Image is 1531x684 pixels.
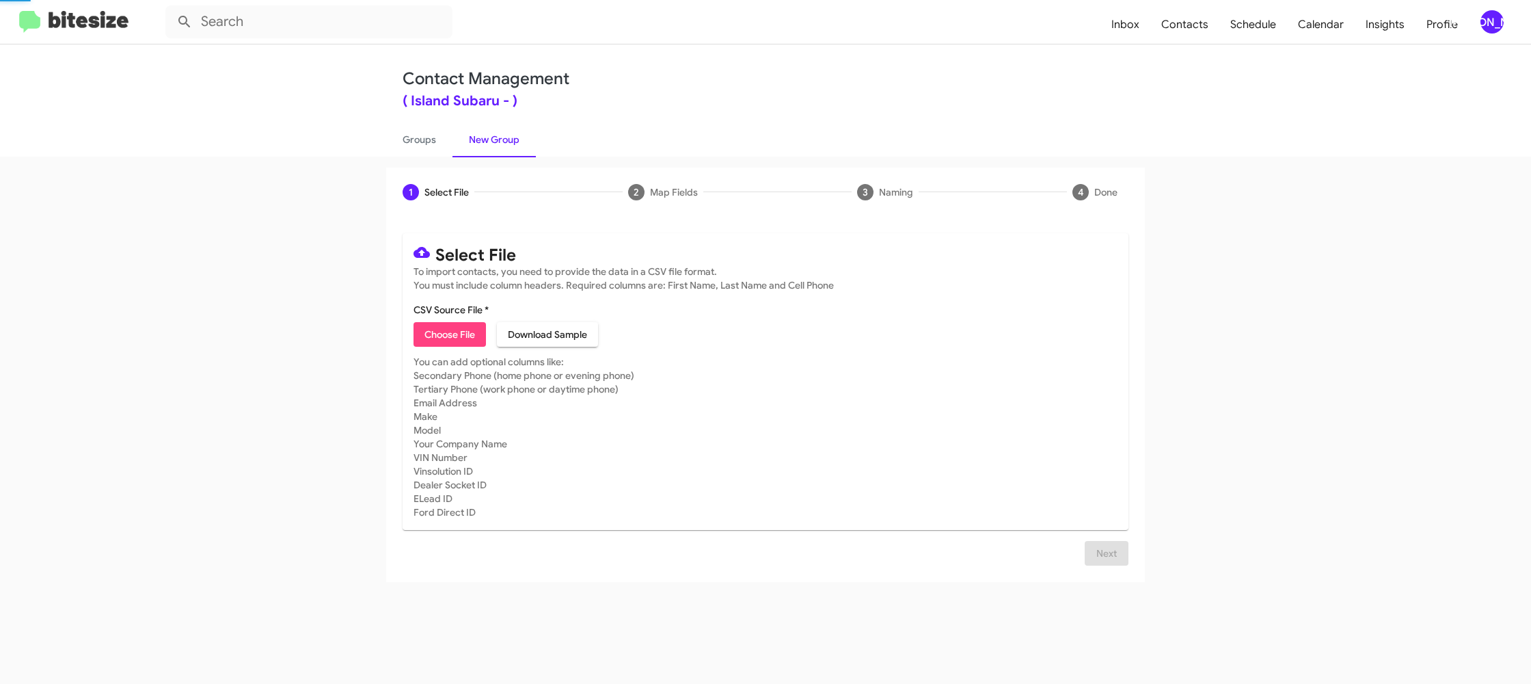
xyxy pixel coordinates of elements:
mat-card-title: Select File [414,244,1117,262]
a: New Group [452,122,536,157]
a: Contact Management [403,68,569,89]
button: Next [1085,541,1128,566]
label: CSV Source File * [414,303,489,317]
a: Inbox [1100,5,1150,44]
span: Download Sample [508,322,587,347]
a: Calendar [1287,5,1355,44]
div: [PERSON_NAME] [1480,10,1504,34]
button: Choose File [414,322,486,347]
a: Insights [1355,5,1415,44]
a: Schedule [1219,5,1287,44]
div: ( Island Subaru - ) [403,94,1128,108]
mat-card-subtitle: You can add optional columns like: Secondary Phone (home phone or evening phone) Tertiary Phone (... [414,355,1117,519]
button: Download Sample [497,322,598,347]
mat-card-subtitle: To import contacts, you need to provide the data in a CSV file format. You must include column he... [414,265,1117,292]
span: Next [1096,541,1117,566]
a: Contacts [1150,5,1219,44]
button: [PERSON_NAME] [1469,10,1516,34]
span: Choose File [424,322,475,347]
a: Groups [386,122,452,157]
a: Profile [1415,5,1469,44]
input: Search [165,5,452,38]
